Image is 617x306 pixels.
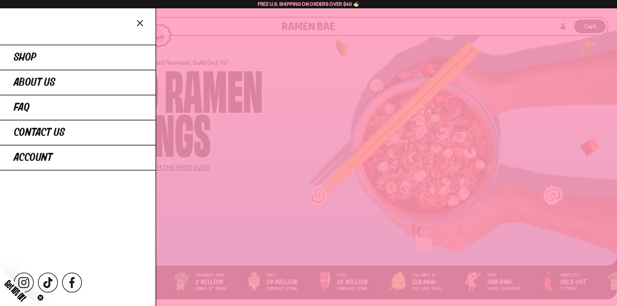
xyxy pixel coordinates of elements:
[37,294,44,301] button: Close teaser
[14,127,65,138] span: Contact Us
[135,17,146,28] button: Close menu
[14,102,30,113] span: FAQ
[3,278,28,303] span: Get 10% Off
[14,152,52,163] span: Account
[14,52,36,63] span: Shop
[14,77,55,88] span: About Us
[258,1,360,7] span: Free U.S. Shipping on Orders over $40 🍜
